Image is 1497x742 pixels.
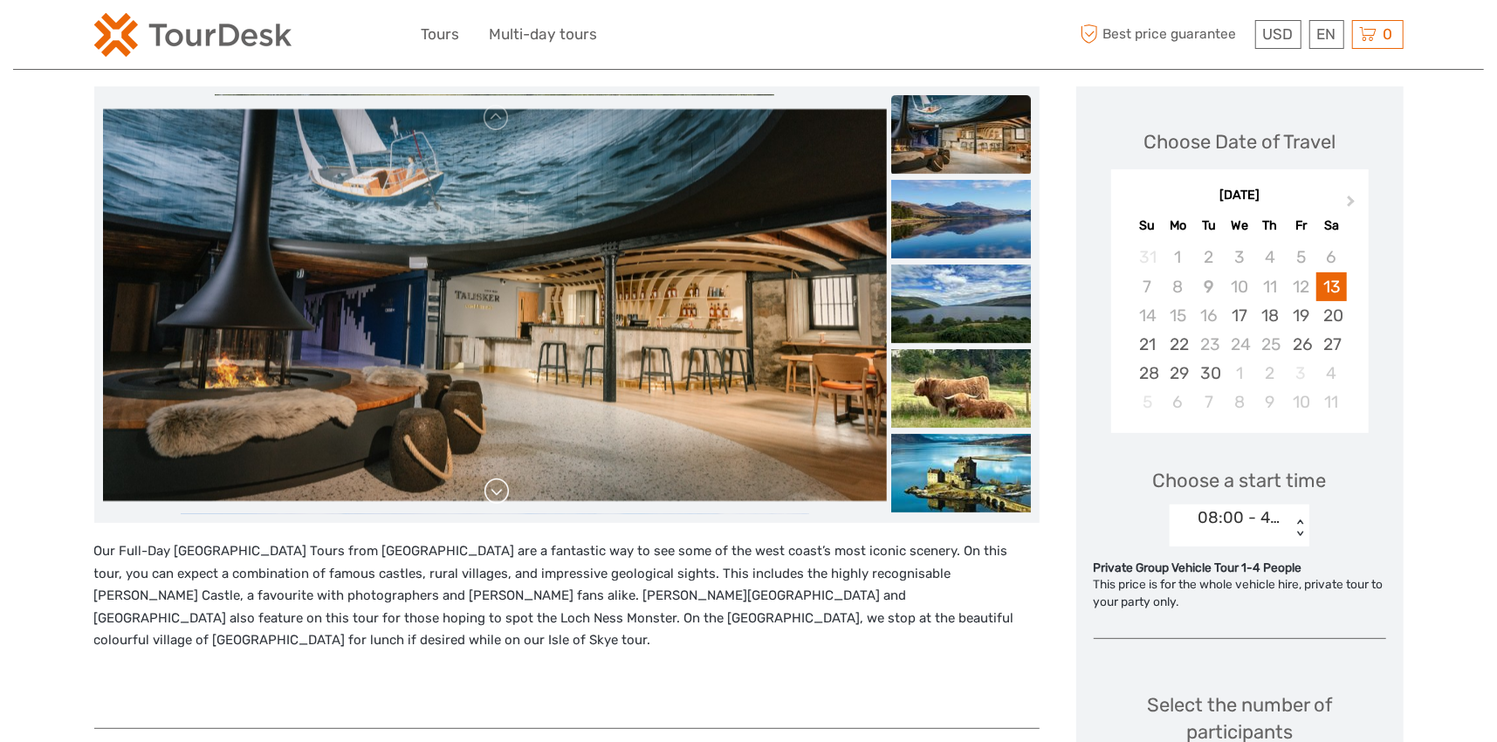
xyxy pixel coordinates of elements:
div: Not available Wednesday, September 3rd, 2025 [1224,243,1254,271]
p: We're away right now. Please check back later! [24,31,197,45]
p: Our Full-Day [GEOGRAPHIC_DATA] Tours from [GEOGRAPHIC_DATA] are a fantastic way to see some of th... [94,540,1040,652]
img: 2254-3441b4b5-4e5f-4d00-b396-31f1d84a6ebf_logo_small.png [94,13,292,57]
div: Choose Monday, September 22nd, 2025 [1163,330,1193,359]
div: Choose Saturday, October 11th, 2025 [1316,388,1347,416]
div: Not available Sunday, September 7th, 2025 [1132,272,1163,301]
a: Multi-day tours [490,22,598,47]
span: Choose a start time [1153,467,1327,494]
div: Choose Saturday, September 20th, 2025 [1316,301,1347,330]
div: Choose Saturday, September 13th, 2025 [1316,272,1347,301]
div: Choose Monday, October 6th, 2025 [1163,388,1193,416]
span: 0 [1381,25,1396,43]
div: Not available Friday, September 12th, 2025 [1286,272,1316,301]
div: Not available Wednesday, September 10th, 2025 [1224,272,1254,301]
div: Choose Friday, October 10th, 2025 [1286,388,1316,416]
img: 6230eb30bd834fe781bab9db17d53d73_slider_thumbnail.jpeg [891,180,1031,258]
div: < > [1293,519,1308,538]
span: USD [1263,25,1294,43]
img: f9eff0cff3884788be575cea2ff3674b_slider_thumbnail.jpeg [891,349,1031,428]
div: Choose Saturday, September 27th, 2025 [1316,330,1347,359]
div: 08:00 - 4 SEATER CAR 1 [1198,506,1282,529]
div: month 2025-09 [1116,243,1363,416]
div: Tu [1193,214,1224,237]
button: Next Month [1339,191,1367,219]
button: Open LiveChat chat widget [201,27,222,48]
div: Not available Monday, September 15th, 2025 [1163,301,1193,330]
div: Choose Monday, September 29th, 2025 [1163,359,1193,388]
div: We [1224,214,1254,237]
div: Choose Wednesday, October 1st, 2025 [1224,359,1254,388]
div: Not available Thursday, September 4th, 2025 [1255,243,1286,271]
div: Th [1255,214,1286,237]
img: 28a5215c36f74eefa266c363fe007a5a_slider_thumbnail.jpeg [891,95,1031,174]
img: 82a8c66af47242afbacd918837e30df5_slider_thumbnail.jpeg [891,265,1031,343]
div: Not available Tuesday, September 23rd, 2025 [1193,330,1224,359]
div: Not available Tuesday, September 2nd, 2025 [1193,243,1224,271]
div: Not available Saturday, September 6th, 2025 [1316,243,1347,271]
div: Su [1132,214,1163,237]
div: Not available Sunday, September 14th, 2025 [1132,301,1163,330]
div: EN [1309,20,1344,49]
div: Not available Friday, September 5th, 2025 [1286,243,1316,271]
div: Choose Thursday, October 2nd, 2025 [1255,359,1286,388]
div: Sa [1316,214,1347,237]
div: [DATE] [1111,187,1369,205]
div: Choose Wednesday, September 17th, 2025 [1224,301,1254,330]
img: 28a5215c36f74eefa266c363fe007a5a_main_slider.jpeg [103,109,887,501]
div: Not available Sunday, October 5th, 2025 [1132,388,1163,416]
div: Choose Saturday, October 4th, 2025 [1316,359,1347,388]
div: Not available Monday, September 8th, 2025 [1163,272,1193,301]
div: Choose Wednesday, October 8th, 2025 [1224,388,1254,416]
div: Private Group Vehicle Tour 1-4 People [1094,560,1386,577]
div: Choose Tuesday, October 7th, 2025 [1193,388,1224,416]
div: Fr [1286,214,1316,237]
span: Best price guarantee [1076,20,1251,49]
div: Choose Sunday, September 28th, 2025 [1132,359,1163,388]
div: Not available Friday, October 3rd, 2025 [1286,359,1316,388]
div: Choose Thursday, September 18th, 2025 [1255,301,1286,330]
div: Not available Thursday, September 25th, 2025 [1255,330,1286,359]
div: This price is for the whole vehicle hire, private tour to your party only. [1094,576,1386,610]
div: Choose Friday, September 26th, 2025 [1286,330,1316,359]
div: Mo [1163,214,1193,237]
div: Not available Thursday, September 11th, 2025 [1255,272,1286,301]
a: Tours [422,22,460,47]
div: Not available Monday, September 1st, 2025 [1163,243,1193,271]
div: Not available Tuesday, September 16th, 2025 [1193,301,1224,330]
div: Not available Sunday, August 31st, 2025 [1132,243,1163,271]
div: Not available Wednesday, September 24th, 2025 [1224,330,1254,359]
div: Not available Tuesday, September 9th, 2025 [1193,272,1224,301]
img: 2cc9a134b8e94af9ac91e13053226cd2_slider_thumbnail.jpeg [891,434,1031,512]
div: Choose Date of Travel [1143,128,1336,155]
div: Choose Friday, September 19th, 2025 [1286,301,1316,330]
div: Choose Sunday, September 21st, 2025 [1132,330,1163,359]
div: Choose Thursday, October 9th, 2025 [1255,388,1286,416]
div: Choose Tuesday, September 30th, 2025 [1193,359,1224,388]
